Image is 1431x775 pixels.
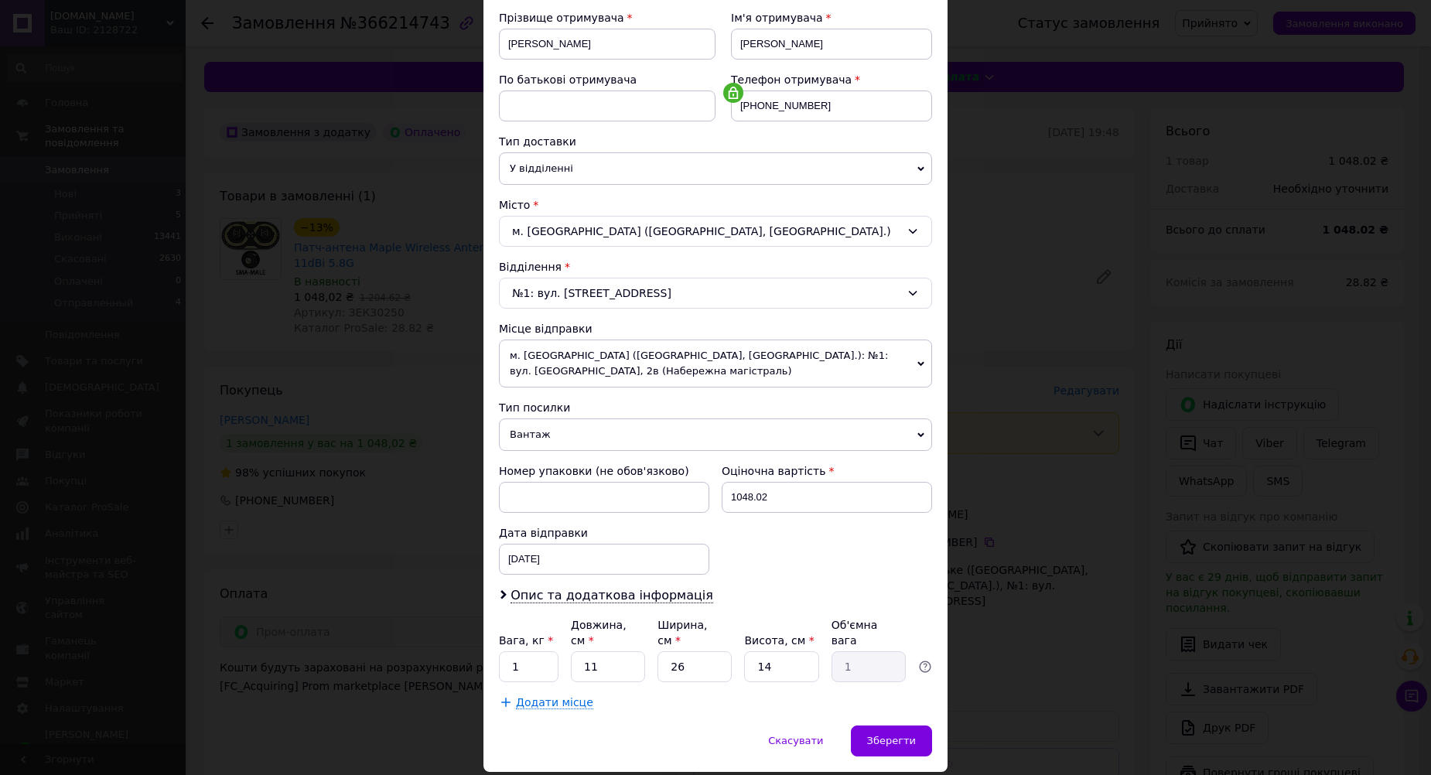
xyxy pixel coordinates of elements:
[657,619,707,647] label: Ширина, см
[499,525,709,541] div: Дата відправки
[731,12,823,24] span: Ім'я отримувача
[516,696,593,709] span: Додати місце
[511,588,713,603] span: Опис та додаткова інформація
[499,152,932,185] span: У відділенні
[499,340,932,387] span: м. [GEOGRAPHIC_DATA] ([GEOGRAPHIC_DATA], [GEOGRAPHIC_DATA].): №1: вул. [GEOGRAPHIC_DATA], 2в (Наб...
[499,12,624,24] span: Прізвище отримувача
[744,634,814,647] label: Висота, см
[722,463,932,479] div: Оціночна вартість
[571,619,627,647] label: Довжина, см
[499,197,932,213] div: Місто
[499,135,576,148] span: Тип доставки
[731,73,852,86] span: Телефон отримувача
[499,401,570,414] span: Тип посилки
[832,617,906,648] div: Об'ємна вага
[499,278,932,309] div: №1: вул. [STREET_ADDRESS]
[499,418,932,451] span: Вантаж
[499,463,709,479] div: Номер упаковки (не обов'язково)
[499,216,932,247] div: м. [GEOGRAPHIC_DATA] ([GEOGRAPHIC_DATA], [GEOGRAPHIC_DATA].)
[499,73,637,86] span: По батькові отримувача
[499,634,553,647] label: Вага, кг
[731,90,932,121] input: +380
[768,735,823,746] span: Скасувати
[499,323,593,335] span: Місце відправки
[499,259,932,275] div: Відділення
[867,735,916,746] span: Зберегти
